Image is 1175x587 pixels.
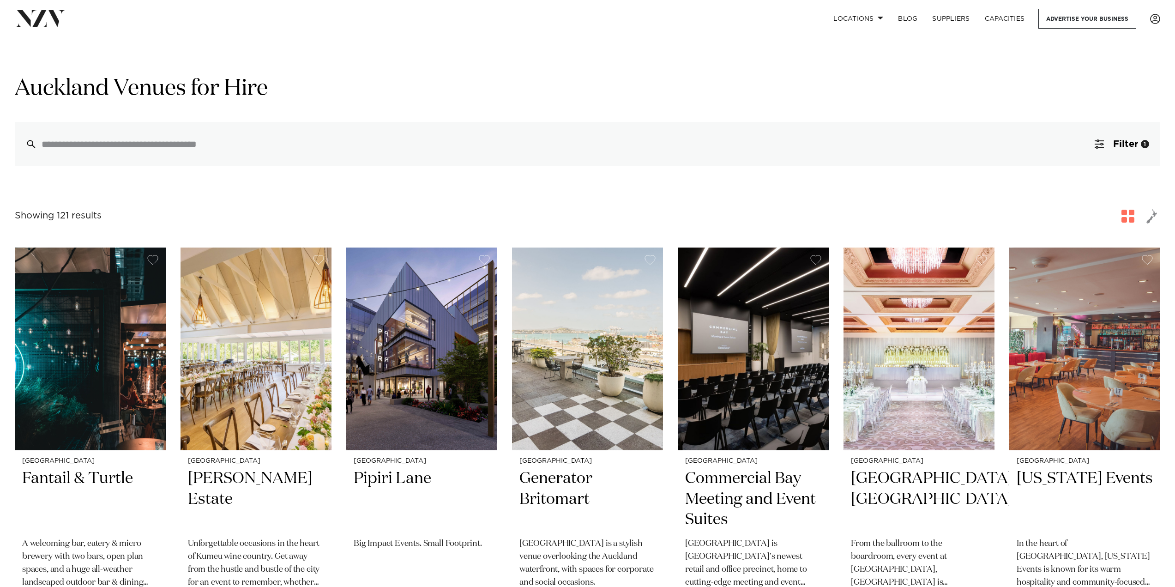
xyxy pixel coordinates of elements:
[188,458,324,465] small: [GEOGRAPHIC_DATA]
[1113,139,1138,149] span: Filter
[15,10,65,27] img: nzv-logo.png
[1084,122,1160,166] button: Filter1
[15,209,102,223] div: Showing 121 results
[685,468,821,531] h2: Commercial Bay Meeting and Event Suites
[851,458,987,465] small: [GEOGRAPHIC_DATA]
[1141,140,1149,148] div: 1
[519,468,656,531] h2: Generator Britomart
[977,9,1032,29] a: Capacities
[22,468,158,531] h2: Fantail & Turtle
[15,74,1160,103] h1: Auckland Venues for Hire
[925,9,977,29] a: SUPPLIERS
[354,538,490,551] p: Big Impact Events. Small Footprint.
[851,468,987,531] h2: [GEOGRAPHIC_DATA], [GEOGRAPHIC_DATA]
[188,468,324,531] h2: [PERSON_NAME] Estate
[519,458,656,465] small: [GEOGRAPHIC_DATA]
[354,458,490,465] small: [GEOGRAPHIC_DATA]
[1017,458,1153,465] small: [GEOGRAPHIC_DATA]
[685,458,821,465] small: [GEOGRAPHIC_DATA]
[891,9,925,29] a: BLOG
[1038,9,1136,29] a: Advertise your business
[22,458,158,465] small: [GEOGRAPHIC_DATA]
[1009,248,1160,450] img: Dining area at Texas Events in Auckland
[1017,468,1153,531] h2: [US_STATE] Events
[826,9,891,29] a: Locations
[354,468,490,531] h2: Pipiri Lane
